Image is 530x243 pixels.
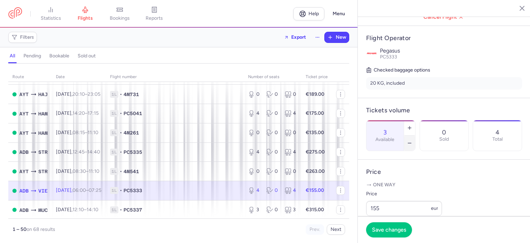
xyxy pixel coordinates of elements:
[89,187,101,193] time: 07:25
[266,91,279,98] div: 0
[124,129,139,136] span: 4M261
[88,110,99,116] time: 17:15
[308,11,319,16] span: Help
[306,224,324,235] button: Prev.
[285,187,297,194] div: 4
[52,72,106,82] th: date
[336,35,346,40] span: New
[266,168,279,175] div: 0
[306,110,324,116] strong: €175.00
[23,53,41,59] h4: pending
[72,91,85,97] time: 20:10
[291,35,306,40] span: Export
[285,91,297,98] div: 0
[366,181,522,188] p: One way
[266,110,279,117] div: 0
[8,7,22,20] a: CitizenPlane red outlined logo
[293,7,324,20] a: Help
[492,137,503,142] p: Total
[72,130,98,135] span: –
[88,91,100,97] time: 23:05
[380,48,522,54] p: Pegasus
[38,168,48,175] span: STR
[442,129,446,136] p: 0
[72,187,86,193] time: 06:00
[19,187,29,195] span: ADB
[495,129,499,136] p: 4
[366,77,522,90] li: 20 KG, included
[146,15,163,21] span: reports
[78,53,96,59] h4: sold out
[9,32,37,43] button: Filters
[110,15,130,21] span: bookings
[88,130,98,135] time: 11:10
[41,15,61,21] span: statistics
[124,168,139,175] span: 4M541
[439,137,449,142] p: Sold
[120,149,122,156] span: •
[19,168,29,175] span: AYT
[87,207,98,213] time: 14:10
[306,130,324,135] strong: €135.00
[56,187,101,193] span: [DATE],
[78,15,93,21] span: flights
[124,187,142,194] span: PC5333
[366,48,377,59] img: Pegasus logo
[72,187,101,193] span: –
[124,206,142,213] span: PC5337
[266,187,279,194] div: 0
[10,53,15,59] h4: all
[248,110,261,117] div: 4
[56,207,98,213] span: [DATE],
[120,110,122,117] span: •
[72,91,100,97] span: –
[106,72,244,82] th: Flight number
[110,110,118,117] span: 1L
[12,226,27,232] strong: 1 – 50
[366,222,412,237] button: Save changes
[87,149,100,155] time: 14:40
[285,110,297,117] div: 4
[72,168,86,174] time: 08:30
[120,206,122,213] span: •
[110,187,118,194] span: 1L
[56,168,99,174] span: [DATE],
[49,53,69,59] h4: bookable
[248,168,261,175] div: 0
[72,149,100,155] span: –
[325,32,349,43] button: New
[248,91,261,98] div: 0
[137,6,171,21] a: reports
[285,168,297,175] div: 0
[375,137,394,142] label: Available
[38,129,48,137] span: HAM
[110,168,118,175] span: 1L
[72,110,99,116] span: –
[72,110,85,116] time: 14:20
[380,54,397,60] span: PC5333
[366,190,442,198] label: Price
[124,110,142,117] span: PC5041
[366,201,442,216] input: ---
[120,91,122,98] span: •
[19,110,29,118] span: AYT
[8,72,52,82] th: route
[68,6,102,21] a: flights
[372,227,406,233] span: Save changes
[19,206,29,214] span: ADB
[56,130,98,135] span: [DATE],
[38,148,48,156] span: STR
[102,6,137,21] a: bookings
[33,6,68,21] a: statistics
[120,187,122,194] span: •
[110,206,118,213] span: 1L
[72,149,85,155] time: 12:45
[124,91,139,98] span: 4M731
[72,130,85,135] time: 08:15
[306,149,325,155] strong: €275.00
[366,168,522,176] h4: Price
[306,187,324,193] strong: €155.00
[38,91,48,98] span: HAJ
[266,129,279,136] div: 0
[56,149,100,155] span: [DATE],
